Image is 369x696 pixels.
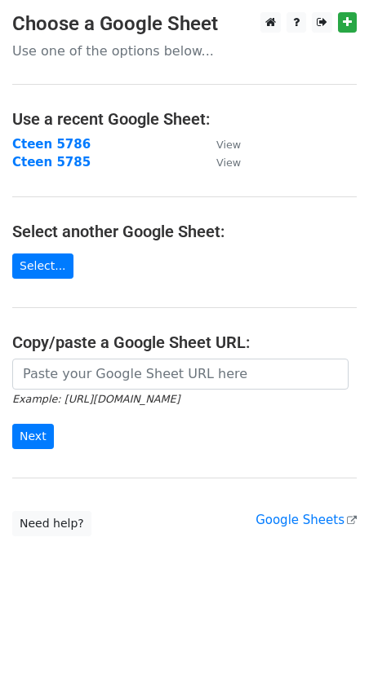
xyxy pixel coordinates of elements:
input: Paste your Google Sheet URL here [12,359,349,390]
a: Google Sheets [256,513,357,527]
small: Example: [URL][DOMAIN_NAME] [12,393,180,405]
h4: Use a recent Google Sheet: [12,109,357,129]
p: Use one of the options below... [12,42,357,59]
a: Select... [12,253,73,279]
small: View [216,156,241,169]
a: View [200,155,241,170]
h3: Choose a Google Sheet [12,12,357,36]
a: Cteen 5785 [12,155,91,170]
h4: Select another Google Sheet: [12,222,357,241]
a: View [200,137,241,152]
h4: Copy/paste a Google Sheet URL: [12,333,357,352]
small: View [216,139,241,151]
a: Need help? [12,511,91,536]
input: Next [12,424,54,449]
a: Cteen 5786 [12,137,91,152]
